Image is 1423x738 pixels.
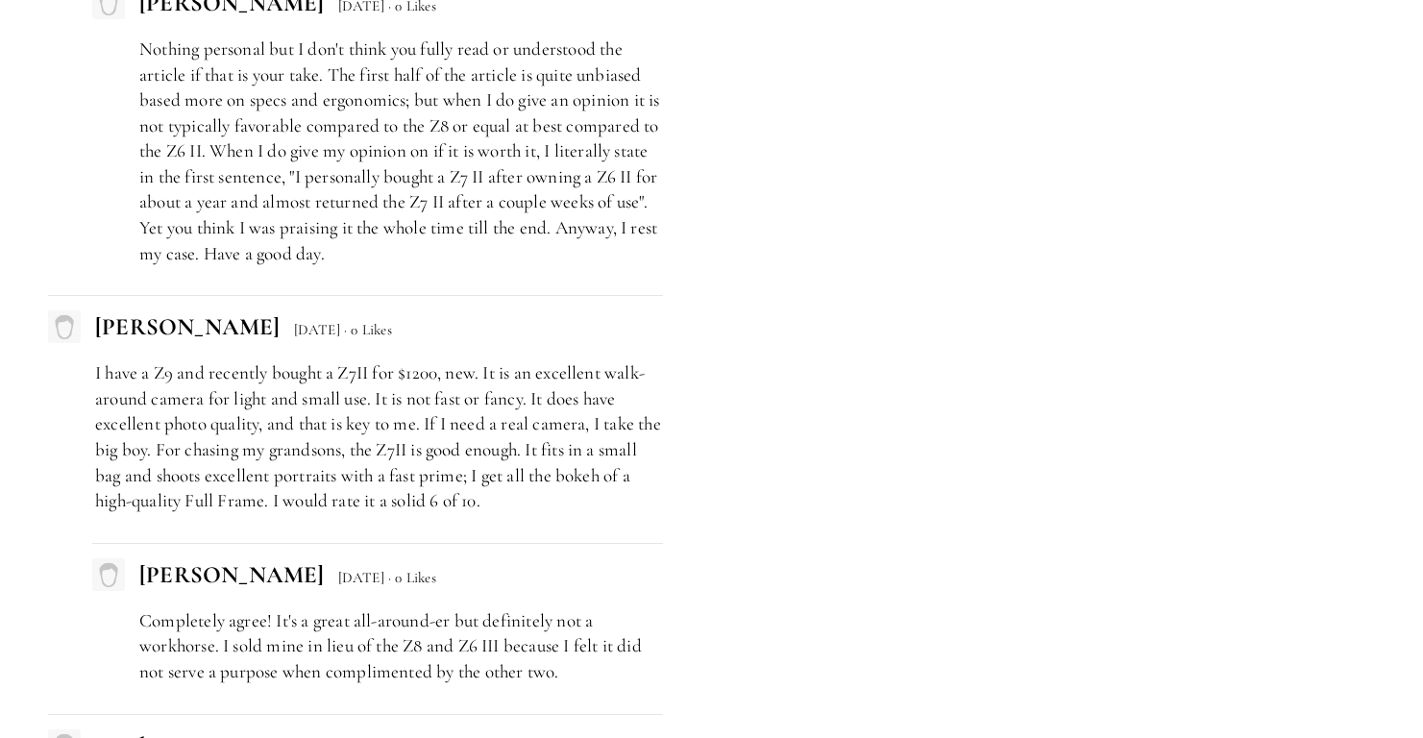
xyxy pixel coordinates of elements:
[338,569,384,586] span: [DATE]
[139,560,324,589] span: [PERSON_NAME]
[344,321,392,338] span: · 0 Likes
[95,360,663,514] p: I have a Z9 and recently bought a Z7II for $1200, new. It is an excellent walk-around camera for ...
[139,37,663,266] p: Nothing personal but I don't think you fully read or understood the article if that is your take....
[294,321,340,338] span: [DATE]
[139,608,663,685] p: Completely agree! It's a great all-around-er but definitely not a workhorse. I sold mine in lieu ...
[388,569,436,586] span: · 0 Likes
[95,312,280,341] span: [PERSON_NAME]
